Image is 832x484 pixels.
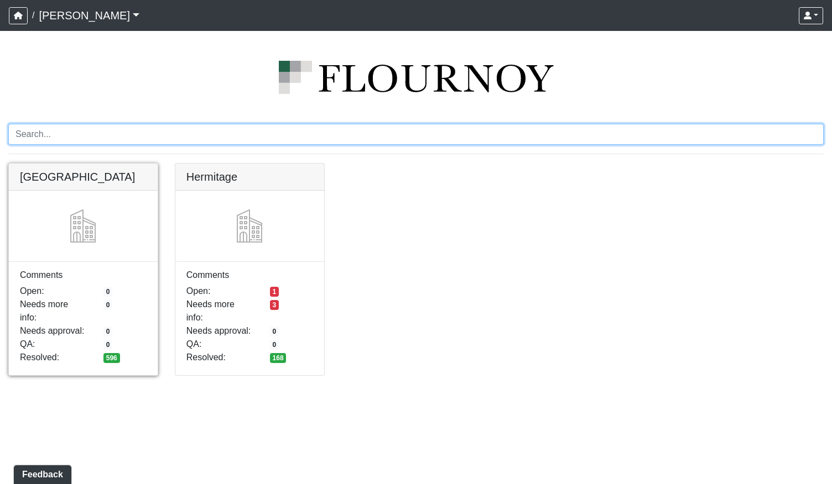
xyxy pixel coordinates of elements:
span: / [28,4,39,27]
iframe: Ybug feedback widget [8,462,74,484]
img: logo [8,61,824,94]
a: [PERSON_NAME] [39,4,139,27]
input: Search [8,124,824,145]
